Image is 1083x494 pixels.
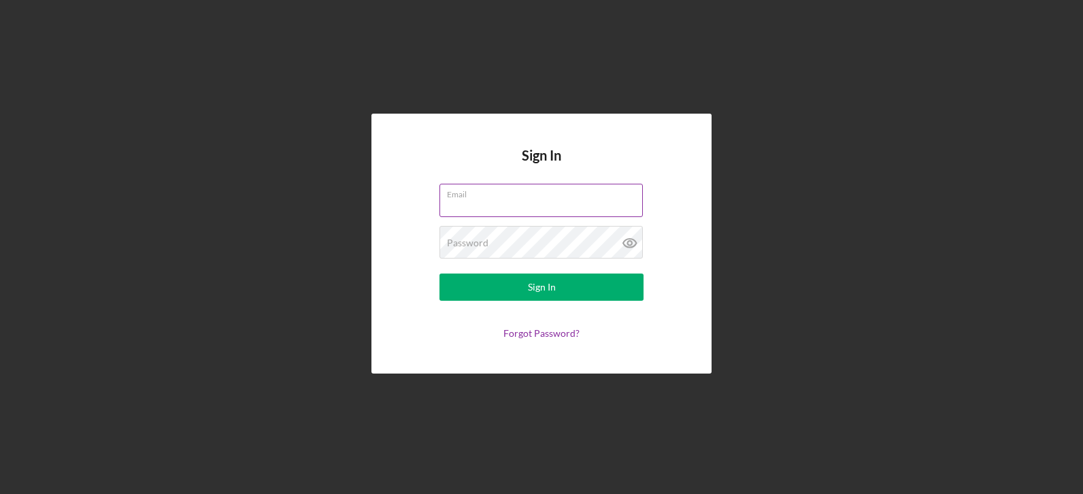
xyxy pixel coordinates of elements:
label: Password [447,237,488,248]
label: Email [447,184,643,199]
a: Forgot Password? [503,327,580,339]
div: Sign In [528,274,556,301]
h4: Sign In [522,148,561,184]
button: Sign In [439,274,644,301]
